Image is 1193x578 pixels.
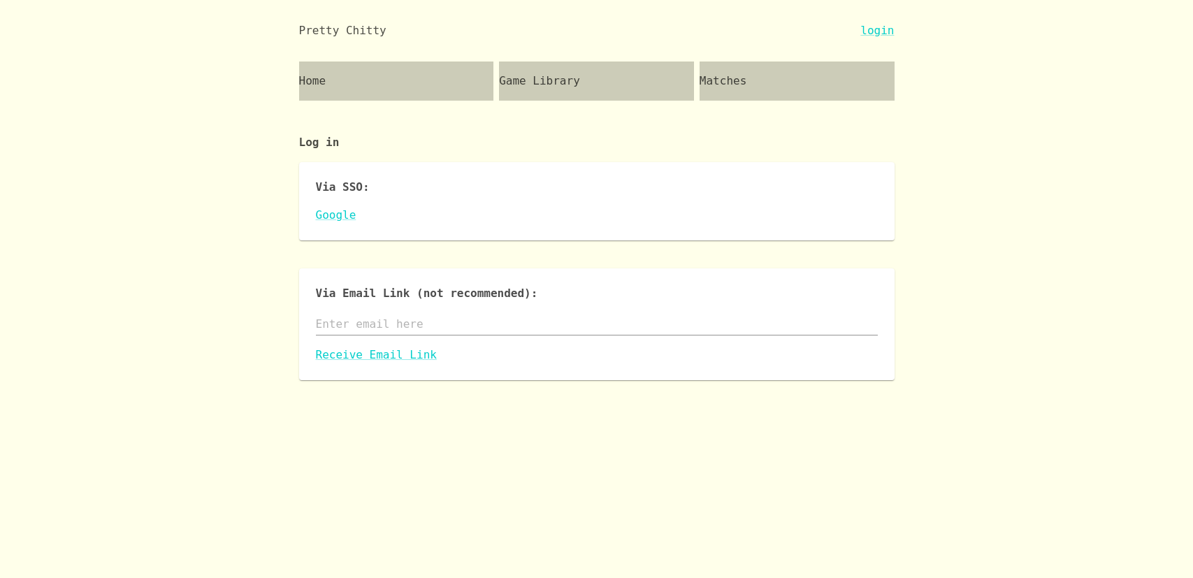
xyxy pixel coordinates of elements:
[499,62,694,101] a: Game Library
[299,62,494,101] a: Home
[316,313,878,335] input: Enter email here
[316,347,878,363] a: Receive Email Link
[316,285,878,302] p: Via Email Link (not recommended):
[316,179,878,196] p: Via SSO:
[316,207,878,224] a: Google
[700,62,895,101] a: Matches
[860,22,894,39] a: login
[299,112,895,162] p: Log in
[299,22,386,39] div: Pretty Chitty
